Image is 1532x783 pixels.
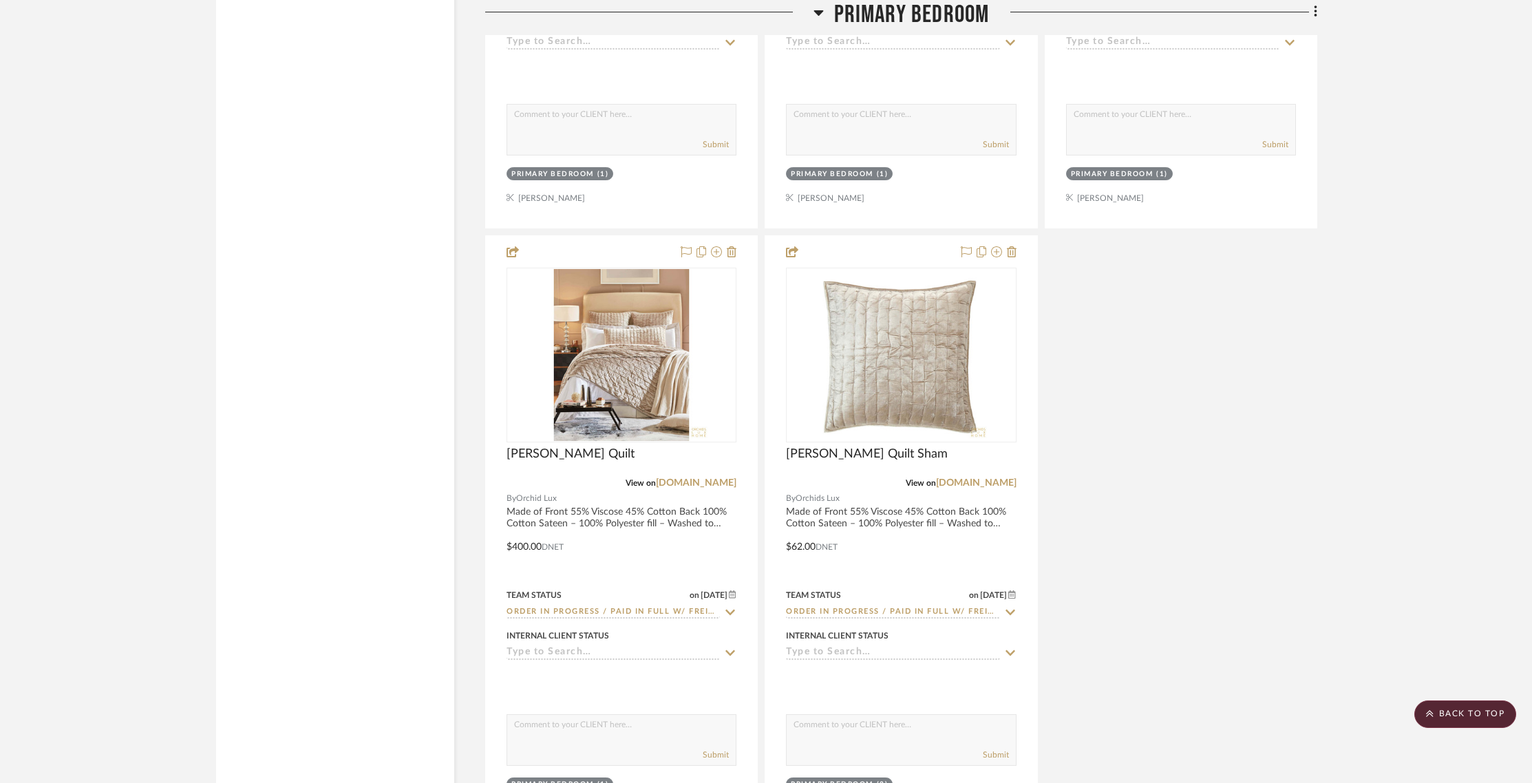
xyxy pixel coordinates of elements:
button: Submit [703,749,729,761]
span: By [786,492,796,505]
span: Orchid Lux [516,492,557,505]
span: [DATE] [699,590,729,600]
span: [PERSON_NAME] Quilt Sham [786,447,948,462]
div: Internal Client Status [507,630,609,642]
div: Primary Bedroom [1071,169,1153,180]
span: on [969,591,979,599]
img: Luna Quilt [535,269,708,441]
input: Type to Search… [507,36,720,50]
input: Type to Search… [507,647,720,660]
input: Type to Search… [786,36,999,50]
button: Submit [983,138,1009,151]
input: Type to Search… [786,606,999,619]
button: Submit [983,749,1009,761]
button: Submit [1262,138,1288,151]
button: Submit [703,138,729,151]
input: Type to Search… [507,606,720,619]
div: Primary Bedroom [791,169,873,180]
input: Type to Search… [786,647,999,660]
div: (1) [1156,169,1168,180]
scroll-to-top-button: BACK TO TOP [1414,700,1516,728]
div: Primary Bedroom [511,169,594,180]
img: Luna Quilt Sham [815,269,987,441]
span: on [690,591,699,599]
div: (1) [877,169,889,180]
div: Team Status [507,589,562,601]
div: Team Status [786,589,841,601]
a: [DOMAIN_NAME] [936,478,1017,488]
span: View on [906,479,936,487]
span: By [507,492,516,505]
span: Orchids Lux [796,492,840,505]
div: Internal Client Status [786,630,889,642]
input: Type to Search… [1066,36,1279,50]
div: (1) [597,169,609,180]
span: View on [626,479,656,487]
span: [DATE] [979,590,1008,600]
a: [DOMAIN_NAME] [656,478,736,488]
span: [PERSON_NAME] Quilt [507,447,635,462]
